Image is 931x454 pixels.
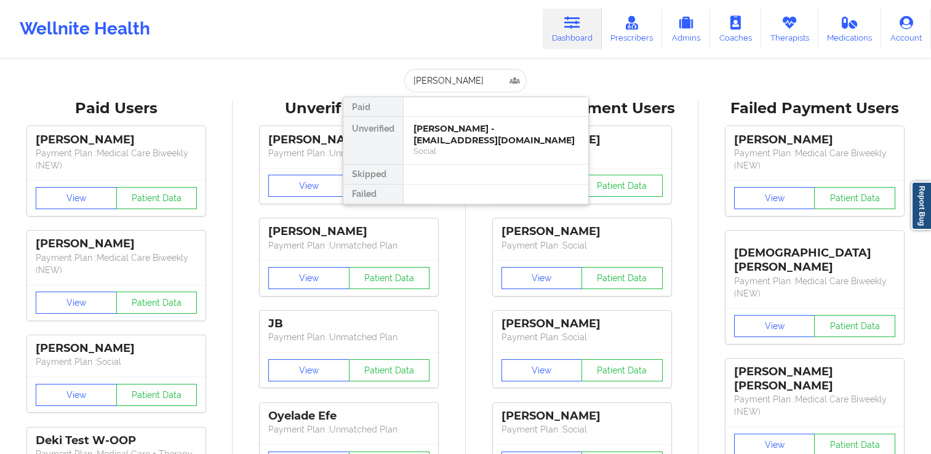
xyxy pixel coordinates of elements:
p: Payment Plan : Medical Care Biweekly (NEW) [36,252,197,276]
button: View [36,292,117,314]
div: Paid Users [9,99,224,118]
div: [PERSON_NAME] [501,409,663,423]
button: View [734,315,815,337]
div: [PERSON_NAME] [268,133,430,147]
a: Medications [818,9,882,49]
div: [PERSON_NAME] [501,317,663,331]
button: Patient Data [349,267,430,289]
p: Payment Plan : Unmatched Plan [268,239,430,252]
div: [PERSON_NAME] - [EMAIL_ADDRESS][DOMAIN_NAME] [414,123,578,146]
p: Payment Plan : Medical Care Biweekly (NEW) [734,147,895,172]
p: Payment Plan : Unmatched Plan [268,147,430,159]
div: [PERSON_NAME] [PERSON_NAME] [734,365,895,393]
div: Deki Test W-OOP [36,434,197,448]
div: Unverified [343,117,403,165]
div: [PERSON_NAME] [36,341,197,356]
button: Patient Data [581,267,663,289]
div: [DEMOGRAPHIC_DATA][PERSON_NAME] [734,237,895,274]
button: Patient Data [814,315,895,337]
a: Account [881,9,931,49]
button: Patient Data [116,292,198,314]
button: Patient Data [581,359,663,381]
a: Admins [662,9,710,49]
div: [PERSON_NAME] [268,225,430,239]
div: Social [414,146,578,156]
button: View [734,187,815,209]
div: Paid [343,97,403,117]
button: View [501,267,583,289]
button: Patient Data [116,384,198,406]
div: [PERSON_NAME] [734,133,895,147]
button: Patient Data [116,187,198,209]
button: View [268,175,350,197]
button: View [36,187,117,209]
p: Payment Plan : Social [501,423,663,436]
p: Payment Plan : Social [36,356,197,368]
button: View [268,267,350,289]
p: Payment Plan : Unmatched Plan [268,423,430,436]
p: Payment Plan : Social [501,239,663,252]
button: View [268,359,350,381]
a: Therapists [761,9,818,49]
div: Oyelade Efe [268,409,430,423]
button: View [36,384,117,406]
div: Unverified Users [241,99,457,118]
a: Report Bug [911,181,931,230]
div: [PERSON_NAME] [36,133,197,147]
button: View [501,359,583,381]
p: Payment Plan : Unmatched Plan [268,331,430,343]
p: Payment Plan : Social [501,331,663,343]
div: Failed [343,185,403,204]
div: Failed Payment Users [707,99,922,118]
button: Patient Data [349,359,430,381]
p: Payment Plan : Medical Care Biweekly (NEW) [734,275,895,300]
div: JB [268,317,430,331]
div: [PERSON_NAME] [501,225,663,239]
div: [PERSON_NAME] [36,237,197,251]
p: Payment Plan : Medical Care Biweekly (NEW) [36,147,197,172]
div: Skipped [343,165,403,185]
a: Prescribers [602,9,663,49]
p: Payment Plan : Medical Care Biweekly (NEW) [734,393,895,418]
button: Patient Data [581,175,663,197]
a: Dashboard [543,9,602,49]
button: Patient Data [814,187,895,209]
a: Coaches [710,9,761,49]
